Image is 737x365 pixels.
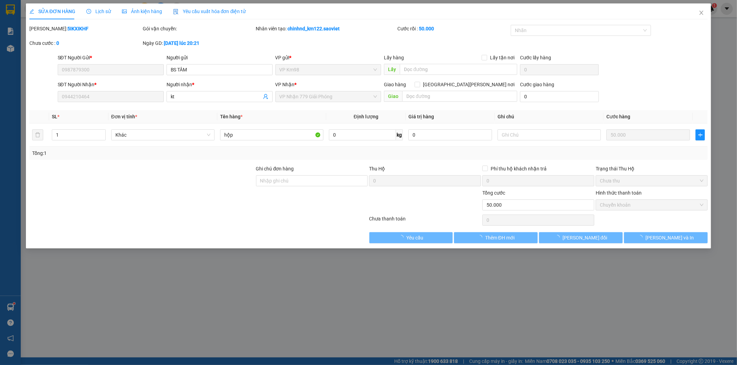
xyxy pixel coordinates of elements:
input: 0 [606,129,690,140]
div: Người nhận [167,81,273,88]
span: picture [122,9,127,14]
input: Dọc đường [402,91,517,102]
span: Giao [384,91,402,102]
div: Tổng: 1 [32,149,284,157]
span: Yêu cầu [406,234,423,241]
button: [PERSON_NAME] đổi [539,232,623,243]
label: Ghi chú đơn hàng [256,166,294,171]
span: close [699,10,704,16]
span: Yêu cầu xuất hóa đơn điện tử [173,9,246,14]
span: plus [696,132,705,138]
button: [PERSON_NAME] và In [624,232,708,243]
input: VD: Bàn, Ghế [220,129,323,140]
span: user-add [263,94,268,99]
span: Decrease Value [98,135,105,140]
span: [PERSON_NAME] đổi [563,234,607,241]
span: loading [555,235,563,240]
span: Increase Value [98,130,105,135]
div: SĐT Người Gửi [58,54,164,61]
button: Close [692,3,711,23]
span: loading [399,235,406,240]
span: Đơn vị tính [111,114,137,119]
span: Khác [115,130,210,140]
input: Dọc đường [400,64,517,75]
span: Ảnh kiện hàng [122,9,162,14]
span: loading [638,235,645,240]
button: plus [696,129,705,140]
div: Chưa cước : [29,39,141,47]
b: [DATE] lúc 20:21 [164,40,199,46]
span: Lấy [384,64,400,75]
span: Lịch sử [86,9,111,14]
span: SL [52,114,57,119]
label: Cước lấy hàng [520,55,551,60]
input: Cước lấy hàng [520,64,599,75]
div: VP gửi [275,54,381,61]
span: Tên hàng [220,114,243,119]
span: Giá trị hàng [408,114,434,119]
b: 0 [56,40,59,46]
span: Thêm ĐH mới [485,234,514,241]
b: 50.000 [419,26,434,31]
button: Thêm ĐH mới [454,232,538,243]
th: Ghi chú [495,110,604,124]
span: Chưa thu [600,176,703,186]
div: Chưa thanh toán [369,215,482,227]
input: Ghi chú đơn hàng [256,175,368,186]
b: chinhnd_km122.saoviet [288,26,340,31]
span: clock-circle [86,9,91,14]
span: down [100,136,104,140]
span: loading [478,235,485,240]
div: Cước rồi : [397,25,509,32]
div: SĐT Người Nhận [58,81,164,88]
img: icon [173,9,179,14]
span: [PERSON_NAME] và In [645,234,694,241]
span: Giao hàng [384,82,406,87]
span: up [100,131,104,135]
button: Yêu cầu [369,232,453,243]
span: Lấy hàng [384,55,404,60]
span: Tổng cước [482,190,505,196]
button: delete [32,129,43,140]
div: Người gửi [167,54,273,61]
span: edit [29,9,34,14]
label: Cước giao hàng [520,82,554,87]
div: Gói vận chuyển: [143,25,255,32]
span: SỬA ĐƠN HÀNG [29,9,75,14]
span: Lấy tận nơi [487,54,517,61]
span: Cước hàng [606,114,630,119]
div: Ngày GD: [143,39,255,47]
b: 5IKXIKHF [67,26,88,31]
label: Hình thức thanh toán [596,190,642,196]
span: VP Km98 [280,65,377,75]
span: Phí thu hộ khách nhận trả [488,165,549,172]
span: [GEOGRAPHIC_DATA][PERSON_NAME] nơi [420,81,517,88]
span: VP Nhận [275,82,295,87]
input: Cước giao hàng [520,91,599,102]
input: Ghi Chú [498,129,601,140]
div: Nhân viên tạo: [256,25,396,32]
div: Trạng thái Thu Hộ [596,165,708,172]
div: [PERSON_NAME]: [29,25,141,32]
span: VP Nhận 779 Giải Phóng [280,91,377,102]
span: kg [396,129,403,140]
span: Thu Hộ [369,166,385,171]
span: Định lượng [354,114,378,119]
span: Chuyển khoản [600,200,703,210]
